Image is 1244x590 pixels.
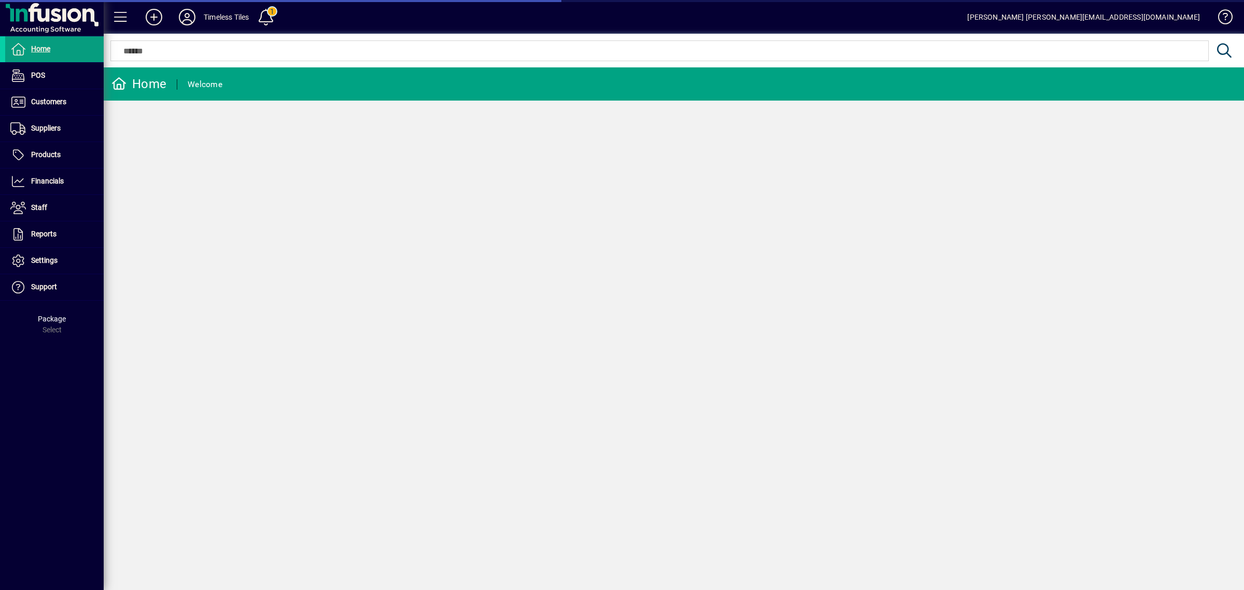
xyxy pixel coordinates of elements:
[111,76,166,92] div: Home
[5,274,104,300] a: Support
[31,124,61,132] span: Suppliers
[5,63,104,89] a: POS
[31,203,47,212] span: Staff
[5,248,104,274] a: Settings
[38,315,66,323] span: Package
[31,150,61,159] span: Products
[31,71,45,79] span: POS
[5,168,104,194] a: Financials
[5,116,104,142] a: Suppliers
[31,45,50,53] span: Home
[137,8,171,26] button: Add
[31,230,56,238] span: Reports
[31,256,58,264] span: Settings
[5,195,104,221] a: Staff
[5,221,104,247] a: Reports
[5,142,104,168] a: Products
[967,9,1200,25] div: [PERSON_NAME] [PERSON_NAME][EMAIL_ADDRESS][DOMAIN_NAME]
[1210,2,1231,36] a: Knowledge Base
[5,89,104,115] a: Customers
[31,97,66,106] span: Customers
[188,76,222,93] div: Welcome
[31,283,57,291] span: Support
[171,8,204,26] button: Profile
[31,177,64,185] span: Financials
[204,9,249,25] div: Timeless Tiles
